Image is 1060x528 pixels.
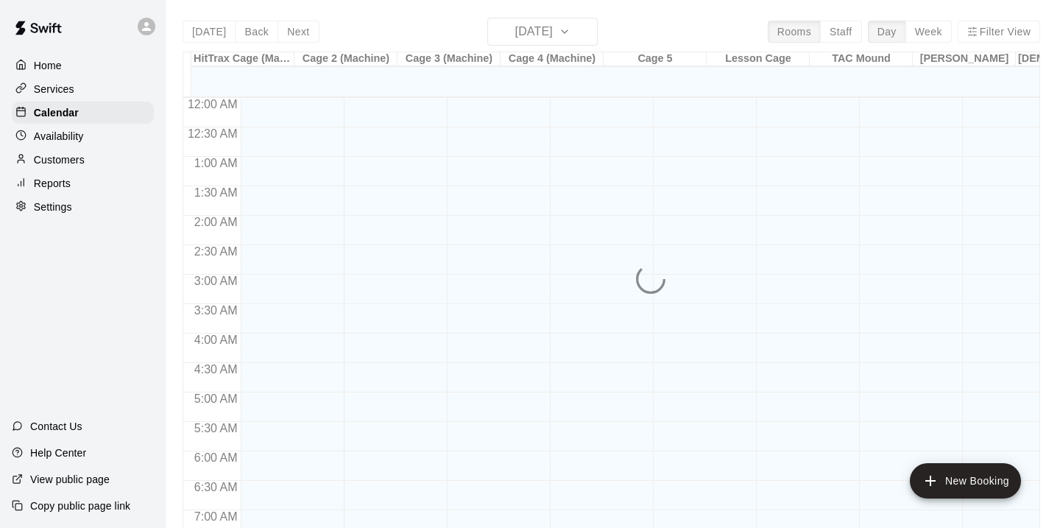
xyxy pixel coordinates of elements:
[191,510,241,523] span: 7:00 AM
[34,105,79,120] p: Calendar
[191,52,294,66] div: HitTrax Cage (Machine)
[191,216,241,228] span: 2:00 AM
[34,129,84,144] p: Availability
[184,98,241,110] span: 12:00 AM
[34,58,62,73] p: Home
[12,54,154,77] a: Home
[30,499,130,513] p: Copy public page link
[707,52,810,66] div: Lesson Cage
[184,127,241,140] span: 12:30 AM
[191,334,241,346] span: 4:00 AM
[30,472,110,487] p: View public page
[501,52,604,66] div: Cage 4 (Machine)
[191,186,241,199] span: 1:30 AM
[34,152,85,167] p: Customers
[910,463,1021,499] button: add
[12,149,154,171] a: Customers
[191,245,241,258] span: 2:30 AM
[191,304,241,317] span: 3:30 AM
[34,200,72,214] p: Settings
[191,275,241,287] span: 3:00 AM
[30,419,82,434] p: Contact Us
[810,52,913,66] div: TAC Mound
[30,446,86,460] p: Help Center
[191,393,241,405] span: 5:00 AM
[294,52,397,66] div: Cage 2 (Machine)
[12,125,154,147] a: Availability
[34,82,74,96] p: Services
[191,363,241,376] span: 4:30 AM
[604,52,707,66] div: Cage 5
[12,172,154,194] a: Reports
[34,176,71,191] p: Reports
[191,481,241,493] span: 6:30 AM
[913,52,1016,66] div: [PERSON_NAME]
[191,157,241,169] span: 1:00 AM
[191,451,241,464] span: 6:00 AM
[397,52,501,66] div: Cage 3 (Machine)
[12,196,154,218] a: Settings
[191,422,241,434] span: 5:30 AM
[12,78,154,100] a: Services
[12,102,154,124] a: Calendar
